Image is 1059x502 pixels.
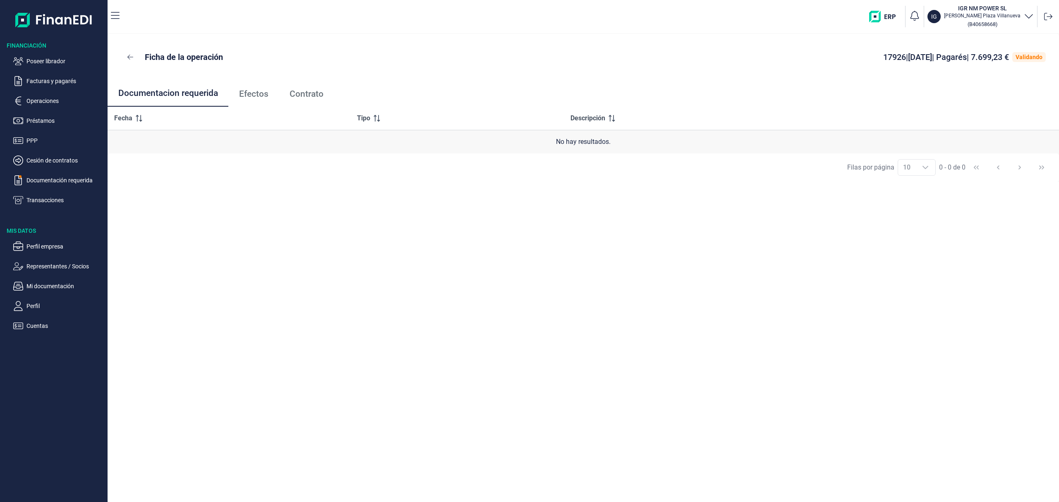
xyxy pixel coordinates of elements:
p: Perfil [26,301,104,311]
span: 0 - 0 de 0 [939,164,966,171]
button: Last Page [1032,158,1052,177]
p: [PERSON_NAME] Plaza Villanueva [944,12,1021,19]
a: Documentacion requerida [108,80,228,108]
p: IG [931,12,937,21]
button: Poseer librador [13,56,104,66]
button: Cuentas [13,321,104,331]
div: Filas por página [847,163,894,172]
small: Copiar cif [968,21,997,27]
span: Fecha [114,113,132,123]
span: 17926 | [DATE] | Pagarés | 7.699,23 € [883,52,1009,62]
span: Descripción [570,113,605,123]
span: Documentacion requerida [118,89,218,98]
button: First Page [966,158,986,177]
span: Efectos [239,90,268,98]
p: Operaciones [26,96,104,106]
span: Contrato [290,90,323,98]
button: Préstamos [13,116,104,126]
p: Facturas y pagarés [26,76,104,86]
button: PPP [13,136,104,146]
p: Préstamos [26,116,104,126]
p: Documentación requerida [26,175,104,185]
img: erp [869,11,902,22]
button: Documentación requerida [13,175,104,185]
a: Contrato [279,80,334,108]
p: Mi documentación [26,281,104,291]
p: Ficha de la operación [145,51,223,63]
p: Cuentas [26,321,104,331]
p: Poseer librador [26,56,104,66]
p: Transacciones [26,195,104,205]
div: No hay resultados. [114,137,1052,147]
p: Cesión de contratos [26,155,104,165]
span: Tipo [357,113,370,123]
div: Choose [915,160,935,175]
button: Perfil [13,301,104,311]
p: Representantes / Socios [26,261,104,271]
button: Next Page [1010,158,1030,177]
p: Perfil empresa [26,241,104,251]
h3: IGR NM POWER SL [944,4,1021,12]
button: Transacciones [13,195,104,205]
button: Representantes / Socios [13,261,104,271]
a: Efectos [228,80,279,108]
button: Mi documentación [13,281,104,291]
p: PPP [26,136,104,146]
button: Perfil empresa [13,241,104,251]
button: Previous Page [988,158,1008,177]
div: Validando [1016,54,1042,60]
img: Logo de aplicación [15,7,93,33]
button: Operaciones [13,96,104,106]
button: Cesión de contratos [13,155,104,165]
button: IGIGR NM POWER SL[PERSON_NAME] Plaza Villanueva(B40658668) [927,4,1034,29]
button: Facturas y pagarés [13,76,104,86]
